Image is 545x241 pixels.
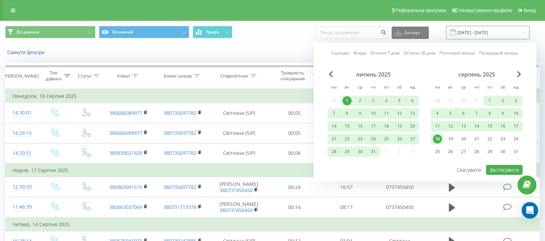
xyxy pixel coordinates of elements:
div: 28 [472,147,481,156]
div: нд 3 серп 2025 р. [509,96,523,106]
div: пн 25 серп 2025 р. [431,147,444,157]
div: 10 [369,109,378,118]
div: 9 [498,109,507,118]
button: Основний [99,26,189,38]
div: вт 5 серп 2025 р. [444,108,457,119]
abbr: четвер [472,83,482,93]
div: сб 30 серп 2025 р. [496,147,509,157]
div: 24 [369,134,378,143]
div: нд 24 серп 2025 р. [509,134,523,144]
div: сб 19 лип 2025 р. [393,121,406,131]
div: 14:29:15 [12,127,32,140]
div: 12 [446,122,455,131]
div: вт 1 лип 2025 р. [341,96,354,106]
div: 10 [512,109,521,118]
abbr: субота [498,83,508,93]
span: Графік [206,30,220,34]
a: 380686089977 [109,110,142,116]
input: Пошук за номером [315,27,388,39]
button: Графік [193,26,232,38]
div: 4 [382,96,391,105]
div: вт 26 серп 2025 р. [444,147,457,157]
div: нд 10 серп 2025 р. [509,108,523,119]
td: [PERSON_NAME] [210,177,268,197]
td: Світлана (SIP) [210,143,268,163]
div: 12 [395,109,404,118]
div: 20 [408,122,417,131]
div: ср 23 лип 2025 р. [354,134,367,144]
a: Поточний місяць [440,50,475,57]
div: 1 [485,96,494,105]
div: нд 31 серп 2025 р. [509,147,523,157]
div: пт 4 лип 2025 р. [380,96,393,106]
div: 16 [498,122,507,131]
div: пн 4 серп 2025 р. [431,108,444,119]
div: пн 14 лип 2025 р. [327,121,341,131]
button: Скасувати [453,165,485,175]
div: 14 [472,122,481,131]
div: ср 6 серп 2025 р. [457,108,470,119]
div: ср 20 серп 2025 р. [457,134,470,144]
div: пт 8 серп 2025 р. [483,108,496,119]
div: 18 [433,134,442,143]
div: 6 [408,96,417,105]
div: 2 [356,96,365,105]
div: 7 [472,109,481,118]
div: 5 [446,109,455,118]
div: 15 [485,122,494,131]
abbr: середа [355,83,365,93]
div: 23 [498,134,507,143]
div: 11 [433,122,442,131]
abbr: понеділок [432,83,443,93]
span: Вихід [524,8,536,13]
button: Всі дзвінки [5,26,95,38]
div: чт 28 серп 2025 р. [470,147,483,157]
div: чт 3 лип 2025 р. [367,96,380,106]
span: Налаштування профілю [458,8,512,13]
div: пт 1 серп 2025 р. [483,96,496,106]
div: чт 31 лип 2025 р. [367,147,380,157]
td: 0737450450 [373,177,427,197]
div: пн 21 лип 2025 р. [327,134,341,144]
div: нд 13 лип 2025 р. [406,108,419,119]
div: 14:30:01 [12,106,32,120]
div: 3 [512,96,521,105]
div: Бізнес номер [164,73,192,79]
div: нд 27 лип 2025 р. [406,134,419,144]
div: пт 18 лип 2025 р. [380,121,393,131]
a: Попередній місяць [479,50,518,57]
div: 17 [369,122,378,131]
div: сб 26 лип 2025 р. [393,134,406,144]
td: 00:05 [268,123,320,143]
div: 20 [459,134,468,143]
div: Тип дзвінка [45,70,62,82]
div: 17 [512,122,521,131]
a: 380735697782 [163,130,196,136]
div: 31 [512,147,521,156]
div: 21 [330,134,339,143]
div: 30 [498,147,507,156]
div: 22 [485,134,494,143]
div: 16 [356,122,365,131]
abbr: вівторок [445,83,456,93]
div: 12:30:33 [12,180,32,194]
div: ср 13 серп 2025 р. [457,121,470,131]
div: Open Intercom Messenger [522,202,538,219]
div: [PERSON_NAME] [4,73,39,79]
div: 5 [395,96,404,105]
div: 14:20:51 [12,147,32,160]
td: Четвер, 14 Серпня 2025 [6,218,540,231]
span: Next Month [517,71,521,77]
abbr: середа [458,83,469,93]
div: сб 16 серп 2025 р. [496,121,509,131]
td: 00:06 [268,143,320,163]
button: Скинути фільтри [5,49,48,56]
div: сб 23 серп 2025 р. [496,134,509,144]
div: 27 [459,147,468,156]
a: Сьогодні [332,50,350,57]
div: пт 25 лип 2025 р. [380,134,393,144]
div: вт 8 лип 2025 р. [341,108,354,119]
div: 1 [343,96,352,105]
div: серпень 2025 [431,71,523,78]
abbr: неділя [407,83,418,93]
